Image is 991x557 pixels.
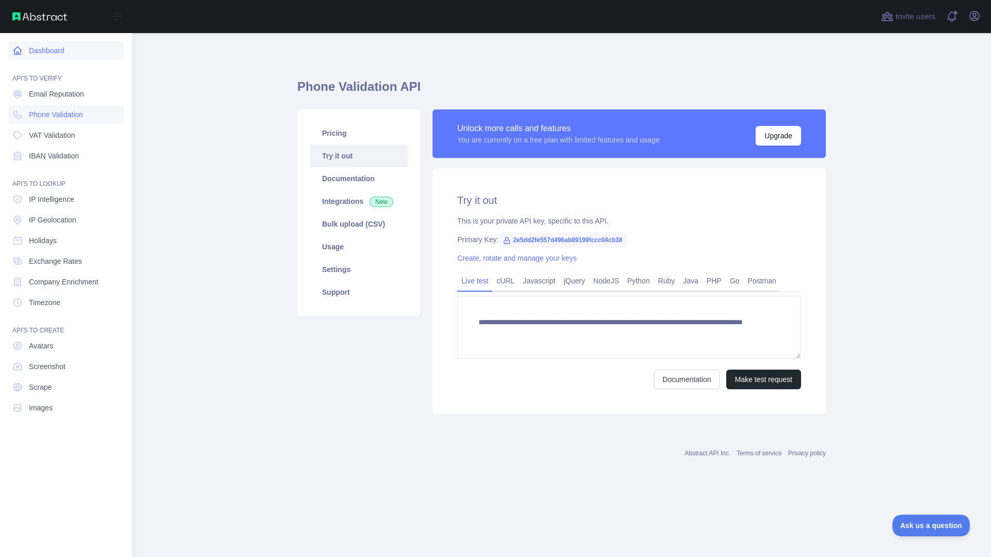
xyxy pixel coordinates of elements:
span: Email Reputation [29,89,84,99]
a: Ruby [654,273,679,289]
a: cURL [492,273,519,289]
span: Timezone [29,297,60,308]
a: Settings [310,258,408,281]
a: Bulk upload (CSV) [310,213,408,235]
a: Company Enrichment [8,273,124,291]
h1: Phone Validation API [297,78,826,103]
button: Make test request [726,370,801,389]
img: Abstract API [12,12,67,21]
a: Postman [744,273,780,289]
div: Unlock more calls and features [457,122,660,135]
a: Holidays [8,231,124,250]
span: Avatars [29,341,53,351]
div: You are currently on a free plan with limited features and usage [457,135,660,145]
a: Abstract API Inc. [685,450,731,457]
a: Timezone [8,293,124,312]
a: Integrations New [310,190,408,213]
a: Javascript [519,273,560,289]
div: Primary Key: [457,234,801,245]
a: Documentation [310,167,408,190]
div: API'S TO CREATE [8,314,124,335]
span: New [370,197,393,207]
iframe: Toggle Customer Support [892,515,970,536]
a: IBAN Validation [8,147,124,165]
a: NodeJS [589,273,623,289]
a: Images [8,399,124,417]
button: Invite users [879,8,937,25]
span: VAT Validation [29,130,75,140]
a: Create, rotate and manage your keys [457,254,577,262]
a: VAT Validation [8,126,124,145]
span: 2e5dd2fe557d496ab89199fccc04cb38 [499,232,627,248]
a: Terms of service [737,450,781,457]
a: Usage [310,235,408,258]
h2: Try it out [457,193,801,208]
a: Try it out [310,145,408,167]
a: PHP [702,273,726,289]
a: Live test [457,273,492,289]
div: API'S TO LOOKUP [8,167,124,188]
a: Dashboard [8,41,124,60]
a: Pricing [310,122,408,145]
a: Phone Validation [8,105,124,124]
a: Go [726,273,744,289]
span: Scrape [29,382,52,392]
span: Phone Validation [29,109,83,120]
span: IP Intelligence [29,194,74,204]
a: Scrape [8,378,124,396]
a: IP Geolocation [8,211,124,229]
div: This is your private API key, specific to this API. [457,216,801,226]
a: Support [310,281,408,304]
span: Images [29,403,53,413]
a: Python [623,273,654,289]
a: Exchange Rates [8,252,124,270]
span: Invite users [896,11,935,23]
a: Email Reputation [8,85,124,103]
span: Company Enrichment [29,277,99,287]
span: Screenshot [29,361,66,372]
a: Screenshot [8,357,124,376]
button: Upgrade [756,126,801,146]
a: Documentation [654,370,720,389]
a: jQuery [560,273,589,289]
a: Privacy policy [788,450,826,457]
span: Exchange Rates [29,256,82,266]
a: IP Intelligence [8,190,124,209]
span: IP Geolocation [29,215,76,225]
span: IBAN Validation [29,151,79,161]
span: Holidays [29,235,57,246]
a: Java [679,273,703,289]
div: API'S TO VERIFY [8,62,124,83]
a: Avatars [8,337,124,355]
